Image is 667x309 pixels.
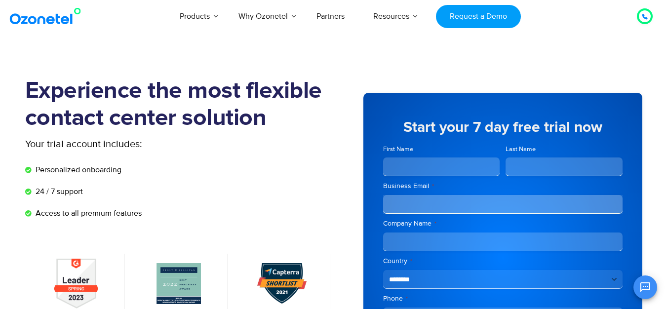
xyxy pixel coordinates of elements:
span: 24 / 7 support [33,186,83,197]
label: Last Name [506,145,623,154]
label: Phone [383,294,623,304]
a: Request a Demo [436,5,520,28]
label: Country [383,256,623,266]
h1: Experience the most flexible contact center solution [25,77,334,132]
label: Business Email [383,181,623,191]
label: Company Name [383,219,623,229]
button: Open chat [633,275,657,299]
span: Personalized onboarding [33,164,121,176]
label: First Name [383,145,500,154]
h5: Start your 7 day free trial now [383,120,623,135]
span: Access to all premium features [33,207,142,219]
p: Your trial account includes: [25,137,260,152]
